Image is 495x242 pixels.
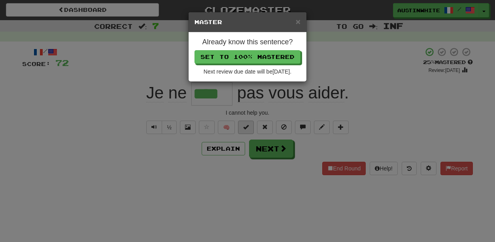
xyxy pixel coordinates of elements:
[195,18,300,26] h5: Master
[195,50,300,64] button: Set to 100% Mastered
[195,68,300,76] div: Next review due date will be [DATE] .
[296,17,300,26] span: ×
[296,17,300,26] button: Close
[195,38,300,46] h4: Already know this sentence?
